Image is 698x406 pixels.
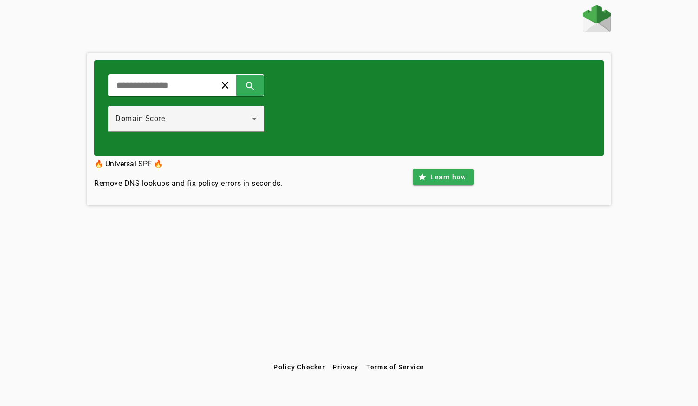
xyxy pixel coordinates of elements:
[273,363,325,371] span: Policy Checker
[94,178,283,189] h4: Remove DNS lookups and fix policy errors in seconds.
[362,359,428,375] button: Terms of Service
[430,172,466,182] span: Learn how
[94,158,283,171] h3: 🔥 Universal SPF 🔥
[366,363,425,371] span: Terms of Service
[116,114,165,123] span: Domain Score
[583,5,611,32] img: Fraudmarc Logo
[270,359,329,375] button: Policy Checker
[583,5,611,35] a: Home
[329,359,362,375] button: Privacy
[333,363,359,371] span: Privacy
[413,169,473,185] button: Learn how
